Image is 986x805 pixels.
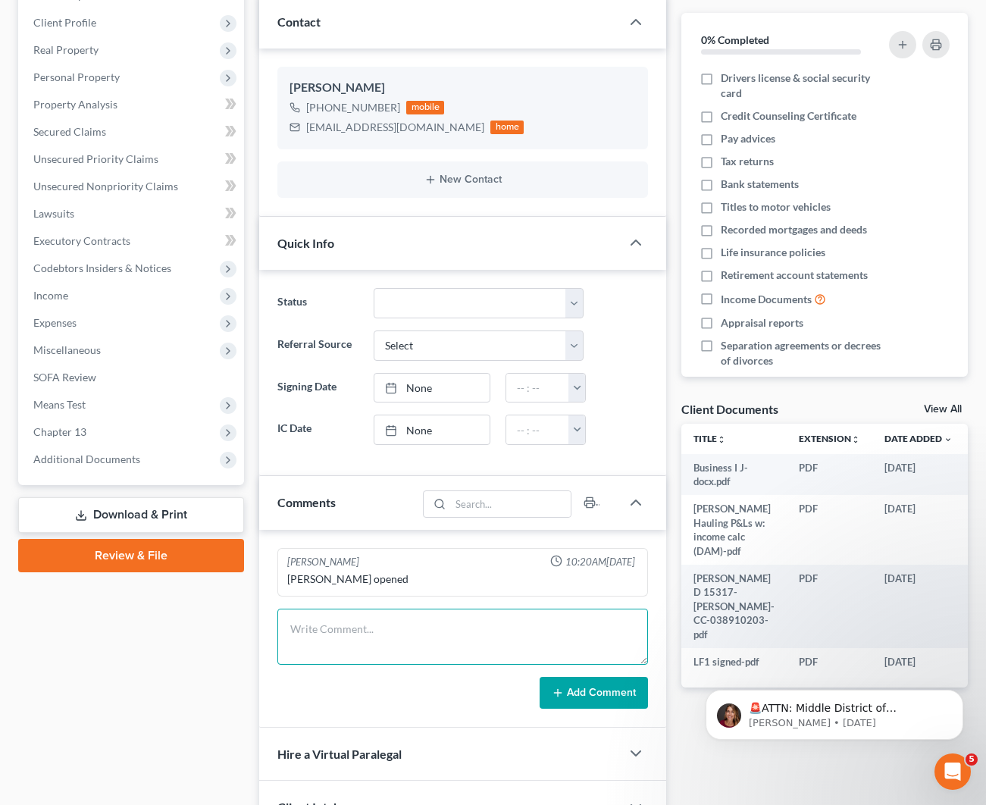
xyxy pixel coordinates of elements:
iframe: Intercom notifications message [683,658,986,764]
div: mobile [406,101,444,114]
td: [PERSON_NAME] D 15317-[PERSON_NAME]-CC-038910203-pdf [681,565,787,648]
i: unfold_more [851,435,860,444]
td: [DATE] [872,565,965,648]
a: Unsecured Nonpriority Claims [21,173,244,200]
a: Date Added expand_more [884,433,953,444]
span: Hire a Virtual Paralegal [277,747,402,761]
div: [PERSON_NAME] [287,555,359,569]
span: Chapter 13 [33,425,86,438]
span: Miscellaneous [33,343,101,356]
a: None [374,415,489,444]
span: Comments [277,495,336,509]
span: Life insurance policies [721,245,825,260]
span: Tax returns [721,154,774,169]
strong: 0% Completed [701,33,769,46]
td: Business I J-docx.pdf [681,454,787,496]
a: View All [924,404,962,415]
span: Expenses [33,316,77,329]
span: Codebtors Insiders & Notices [33,262,171,274]
span: Lawsuits [33,207,74,220]
span: Retirement account statements [721,268,868,283]
td: PDF [787,648,872,675]
a: Review & File [18,539,244,572]
div: home [490,121,524,134]
div: [PERSON_NAME] opened [287,572,638,587]
a: Unsecured Priority Claims [21,146,244,173]
span: Additional Documents [33,453,140,465]
td: [DATE] [872,495,965,565]
a: None [374,374,489,402]
span: Credit Counseling Certificate [721,108,856,124]
td: LF1 signed-pdf [681,648,787,675]
span: Contact [277,14,321,29]
td: PDF [787,565,872,648]
button: New Contact [290,174,636,186]
div: [PHONE_NUMBER] [306,100,400,115]
input: -- : -- [506,415,570,444]
span: Personal Property [33,70,120,83]
span: Income Documents [721,292,812,307]
div: Client Documents [681,401,778,417]
span: Income [33,289,68,302]
a: SOFA Review [21,364,244,391]
span: Unsecured Nonpriority Claims [33,180,178,193]
a: Titleunfold_more [693,433,726,444]
span: 5 [966,753,978,766]
a: Extensionunfold_more [799,433,860,444]
span: Titles to motor vehicles [721,199,831,215]
label: Status [270,288,366,318]
td: [DATE] [872,454,965,496]
div: [PERSON_NAME] [290,79,636,97]
span: Property Analysis [33,98,117,111]
a: Lawsuits [21,200,244,227]
iframe: Intercom live chat [934,753,971,790]
span: Separation agreements or decrees of divorces [721,338,883,368]
td: [DATE] [872,648,965,675]
span: Drivers license & social security card [721,70,883,101]
a: Secured Claims [21,118,244,146]
span: Pay advices [721,131,775,146]
span: Client Profile [33,16,96,29]
span: 10:20AM[DATE] [565,555,635,569]
span: Quick Info [277,236,334,250]
i: unfold_more [717,435,726,444]
label: Signing Date [270,373,366,403]
label: IC Date [270,415,366,445]
span: Means Test [33,398,86,411]
i: expand_more [944,435,953,444]
input: Search... [451,491,571,517]
span: Unsecured Priority Claims [33,152,158,165]
span: Secured Claims [33,125,106,138]
td: PDF [787,454,872,496]
button: Add Comment [540,677,648,709]
input: -- : -- [506,374,570,402]
a: Executory Contracts [21,227,244,255]
span: Bank statements [721,177,799,192]
label: Referral Source [270,330,366,361]
span: Appraisal reports [721,315,803,330]
span: Real Property [33,43,99,56]
span: Executory Contracts [33,234,130,247]
div: [EMAIL_ADDRESS][DOMAIN_NAME] [306,120,484,135]
td: [PERSON_NAME] Hauling P&Ls w: income calc (DAM)-pdf [681,495,787,565]
span: SOFA Review [33,371,96,384]
span: Recorded mortgages and deeds [721,222,867,237]
td: PDF [787,495,872,565]
a: Download & Print [18,497,244,533]
a: Property Analysis [21,91,244,118]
